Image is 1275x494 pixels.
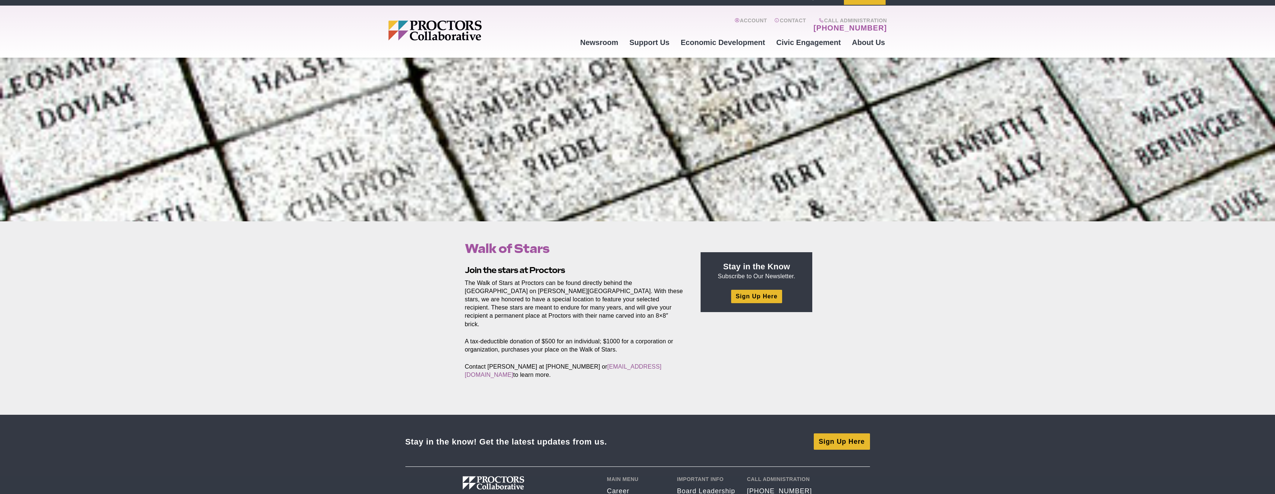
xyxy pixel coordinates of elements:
a: Sign Up Here [731,290,782,303]
h2: Call Administration [747,476,812,482]
a: Support Us [624,32,675,52]
span: Contact [PERSON_NAME] at [PHONE_NUMBER] or to learn more. [465,363,662,378]
img: Proctors logo [388,20,539,41]
img: Proctors logo [463,476,563,490]
a: Civic Engagement [771,32,846,52]
h2: Main Menu [607,476,666,482]
a: Economic Development [675,32,771,52]
a: Link ckirkaldy@proctors.org [465,363,662,378]
a: Contact [774,17,806,32]
div: Stay in the know! Get the latest updates from us. [405,437,607,447]
span: Call Administration [811,17,887,23]
a: Newsroom [574,32,624,52]
a: [PHONE_NUMBER] [813,23,887,32]
p: Subscribe to Our Newsletter. [710,261,803,280]
h2: Important Info [677,476,736,482]
h1: Walk of Stars [465,241,684,256]
p: The Walk of Stars at Proctors can be found directly behind the [GEOGRAPHIC_DATA] on [PERSON_NAME]... [465,279,684,328]
p: A tax-deductible donation of $500 for an individual; $1000 for a corporation or organization, pur... [465,337,684,354]
h2: Join the stars at Proctors [465,264,684,276]
a: Sign Up Here [814,433,870,450]
a: About Us [847,32,891,52]
strong: Stay in the Know [723,262,790,271]
a: Account [734,17,767,32]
